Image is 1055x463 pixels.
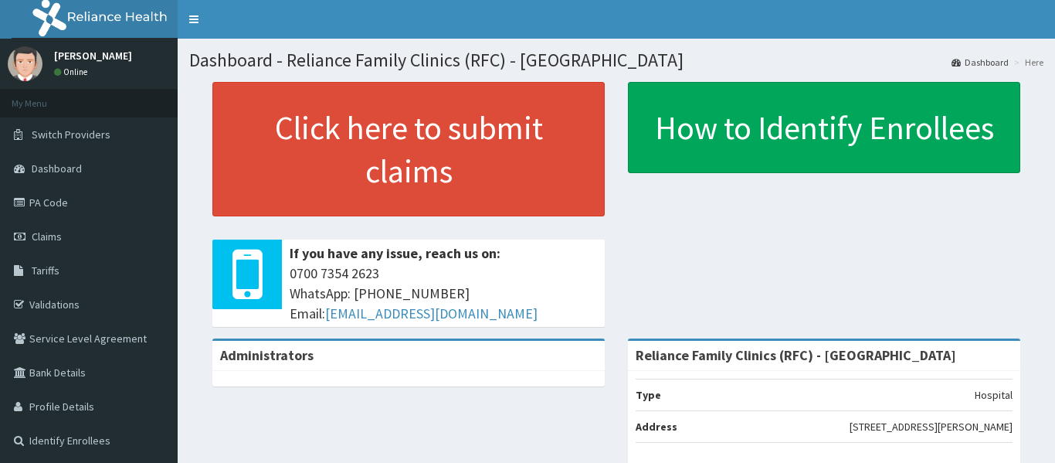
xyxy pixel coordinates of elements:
[1010,56,1043,69] li: Here
[212,82,605,216] a: Click here to submit claims
[636,346,956,364] strong: Reliance Family Clinics (RFC) - [GEOGRAPHIC_DATA]
[32,264,59,277] span: Tariffs
[636,388,661,402] b: Type
[189,50,1043,70] h1: Dashboard - Reliance Family Clinics (RFC) - [GEOGRAPHIC_DATA]
[220,346,314,364] b: Administrators
[54,66,91,77] a: Online
[8,46,42,81] img: User Image
[290,264,597,323] span: 0700 7354 2623 WhatsApp: [PHONE_NUMBER] Email:
[636,420,677,434] b: Address
[290,244,500,262] b: If you have any issue, reach us on:
[54,50,132,61] p: [PERSON_NAME]
[850,419,1013,434] p: [STREET_ADDRESS][PERSON_NAME]
[628,82,1020,173] a: How to Identify Enrollees
[952,56,1009,69] a: Dashboard
[325,305,538,322] a: [EMAIL_ADDRESS][DOMAIN_NAME]
[32,162,82,175] span: Dashboard
[32,230,62,243] span: Claims
[975,387,1013,403] p: Hospital
[32,128,110,141] span: Switch Providers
